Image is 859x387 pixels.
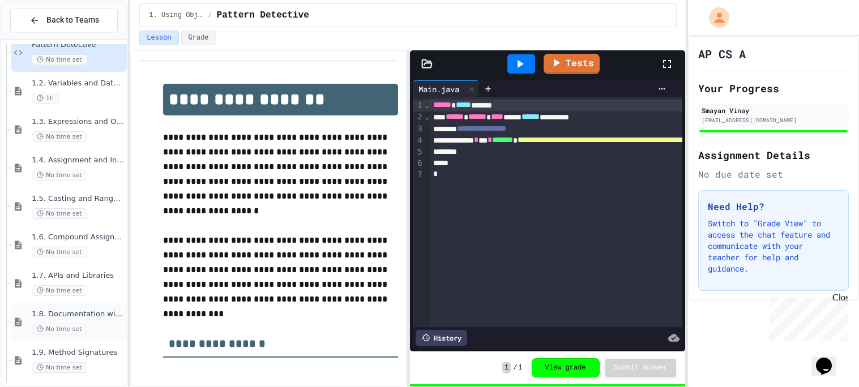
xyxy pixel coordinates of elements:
[416,330,467,346] div: History
[413,100,424,111] div: 1
[698,147,849,163] h2: Assignment Details
[424,100,430,109] span: Fold line
[32,156,125,165] span: 1.4. Assignment and Input
[697,5,732,31] div: My Account
[518,363,522,372] span: 1
[502,362,511,373] span: 1
[32,247,87,257] span: No time set
[32,194,125,204] span: 1.5. Casting and Ranges of Values
[413,111,424,123] div: 2
[614,363,668,372] span: Submit Answer
[544,54,600,74] a: Tests
[605,359,677,377] button: Submit Answer
[32,285,87,296] span: No time set
[32,348,125,358] span: 1.9. Method Signatures
[698,80,849,96] h2: Your Progress
[413,135,424,147] div: 4
[413,83,465,95] div: Main.java
[32,233,125,242] span: 1.6. Compound Assignment Operators
[32,324,87,334] span: No time set
[217,8,309,22] span: Pattern Detective
[708,200,839,213] h3: Need Help?
[46,14,99,26] span: Back to Teams
[139,31,178,45] button: Lesson
[32,170,87,180] span: No time set
[149,11,203,20] span: 1. Using Objects and Methods
[32,309,125,319] span: 1.8. Documentation with Comments and Preconditions
[513,363,517,372] span: /
[10,8,118,32] button: Back to Teams
[765,293,848,341] iframe: chat widget
[708,218,839,274] p: Switch to "Grade View" to access the chat feature and communicate with your teacher for help and ...
[32,54,87,65] span: No time set
[413,147,424,158] div: 5
[32,117,125,127] span: 1.3. Expressions and Output [New]
[32,362,87,373] span: No time set
[32,271,125,281] span: 1.7. APIs and Libraries
[181,31,216,45] button: Grade
[5,5,78,72] div: Chat with us now!Close
[413,158,424,169] div: 6
[424,112,430,121] span: Fold line
[413,80,479,97] div: Main.java
[811,342,848,376] iframe: chat widget
[698,167,849,181] div: No due date set
[32,208,87,219] span: No time set
[532,358,600,377] button: View grade
[413,169,424,180] div: 7
[32,93,59,104] span: 1h
[32,79,125,88] span: 1.2. Variables and Data Types
[208,11,212,20] span: /
[32,40,125,50] span: Pattern Detective
[702,105,845,115] div: Smayan Vinay
[32,131,87,142] span: No time set
[413,123,424,135] div: 3
[702,116,845,124] div: [EMAIL_ADDRESS][DOMAIN_NAME]
[698,46,746,62] h1: AP CS A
